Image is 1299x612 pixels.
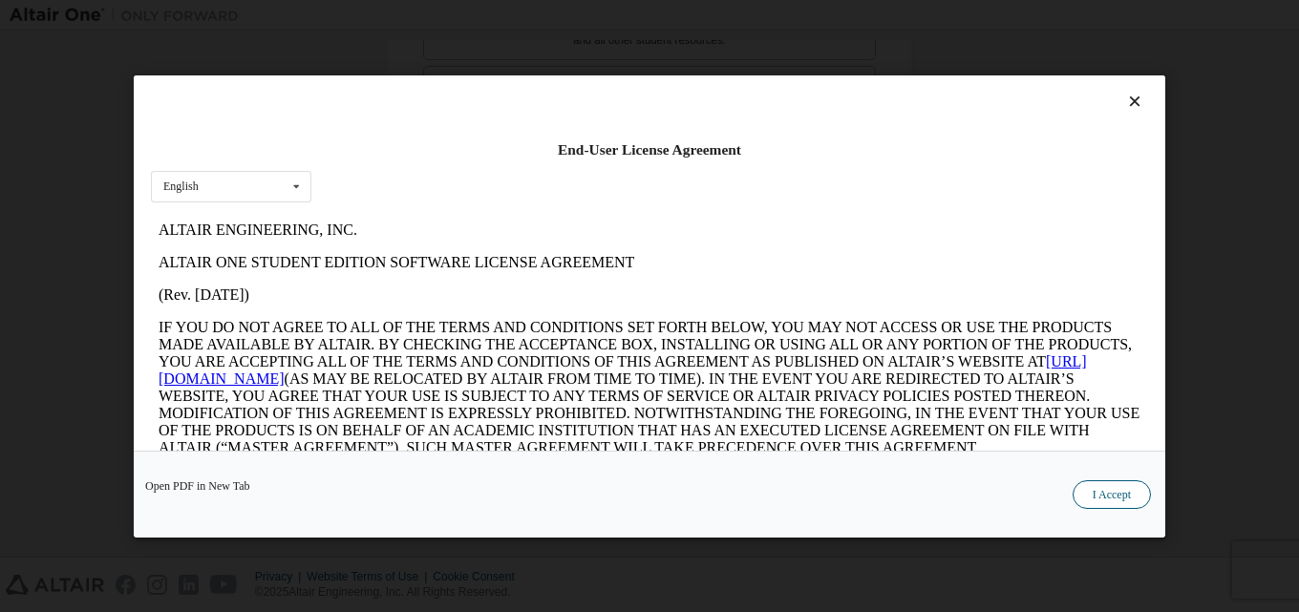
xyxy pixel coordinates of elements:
p: IF YOU DO NOT AGREE TO ALL OF THE TERMS AND CONDITIONS SET FORTH BELOW, YOU MAY NOT ACCESS OR USE... [8,105,990,243]
p: (Rev. [DATE]) [8,73,990,90]
div: End-User License Agreement [151,140,1148,159]
p: ALTAIR ONE STUDENT EDITION SOFTWARE LICENSE AGREEMENT [8,40,990,57]
div: English [163,180,199,192]
p: ALTAIR ENGINEERING, INC. [8,8,990,25]
p: This Altair One Student Edition Software License Agreement (“Agreement”) is between Altair Engine... [8,258,990,327]
a: [URL][DOMAIN_NAME] [8,139,936,173]
button: I Accept [1073,479,1151,508]
a: Open PDF in New Tab [145,479,250,491]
